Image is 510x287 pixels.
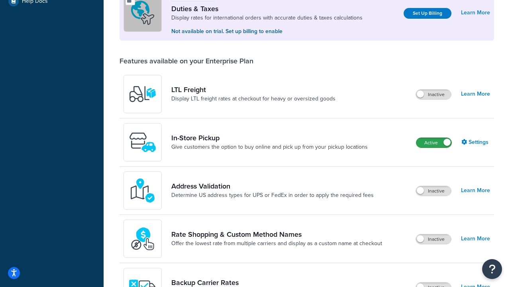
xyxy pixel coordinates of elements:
[461,185,490,196] a: Learn More
[461,233,490,244] a: Learn More
[120,57,253,65] div: Features available on your Enterprise Plan
[461,7,490,18] a: Learn More
[171,134,368,142] a: In-Store Pickup
[461,137,490,148] a: Settings
[171,27,363,36] p: Not available on trial. Set up billing to enable
[404,8,451,19] a: Set Up Billing
[171,191,374,199] a: Determine US address types for UPS or FedEx in order to apply the required fees
[171,4,363,13] a: Duties & Taxes
[171,143,368,151] a: Give customers the option to buy online and pick up from your pickup locations
[171,85,335,94] a: LTL Freight
[416,234,451,244] label: Inactive
[129,225,157,253] img: icon-duo-feat-rate-shopping-ecdd8bed.png
[171,14,363,22] a: Display rates for international orders with accurate duties & taxes calculations
[171,278,376,287] a: Backup Carrier Rates
[129,177,157,204] img: kIG8fy0lQAAAABJRU5ErkJggg==
[416,138,451,147] label: Active
[461,88,490,100] a: Learn More
[171,182,374,191] a: Address Validation
[416,90,451,99] label: Inactive
[171,230,382,239] a: Rate Shopping & Custom Method Names
[416,186,451,196] label: Inactive
[129,128,157,156] img: wfgcfpwTIucLEAAAAASUVORK5CYII=
[171,240,382,248] a: Offer the lowest rate from multiple carriers and display as a custom name at checkout
[482,259,502,279] button: Open Resource Center
[171,95,335,103] a: Display LTL freight rates at checkout for heavy or oversized goods
[129,80,157,108] img: y79ZsPf0fXUFUhFXDzUgf+ktZg5F2+ohG75+v3d2s1D9TjoU8PiyCIluIjV41seZevKCRuEjTPPOKHJsQcmKCXGdfprl3L4q7...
